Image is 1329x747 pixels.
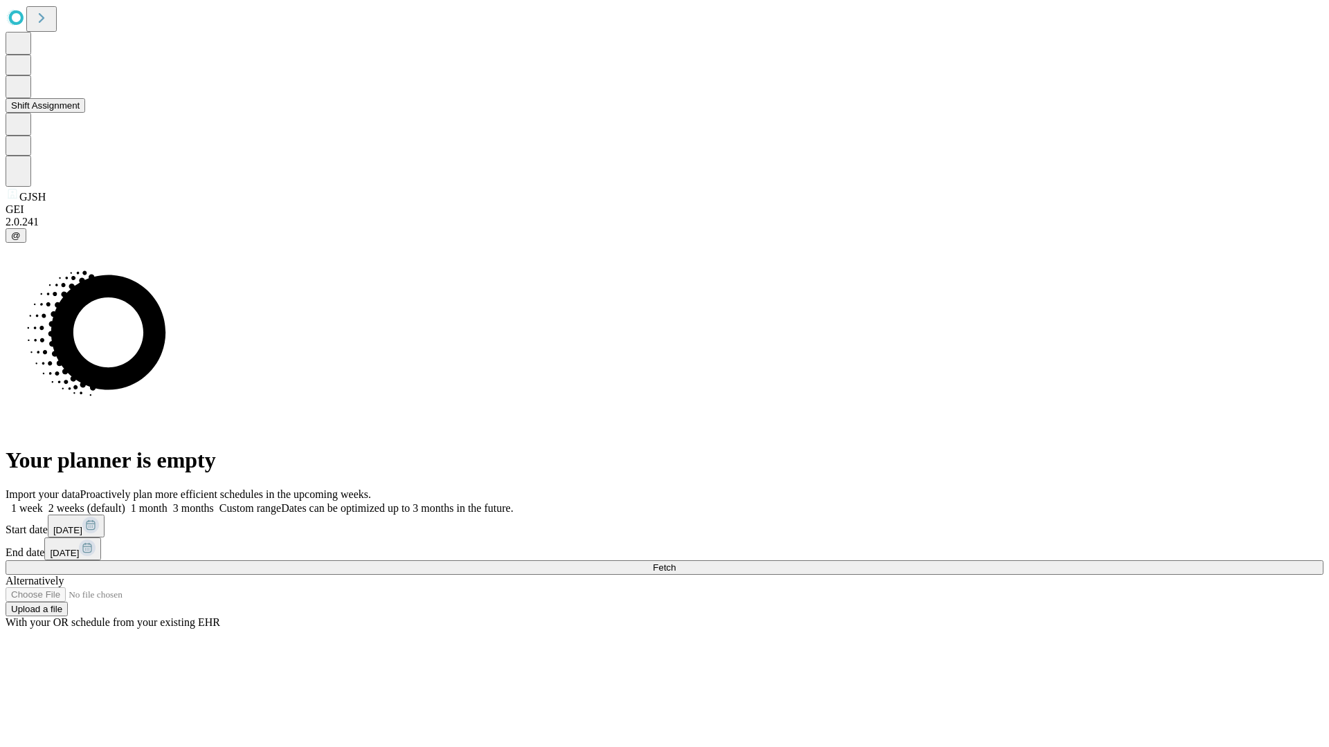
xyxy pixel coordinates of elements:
[6,575,64,587] span: Alternatively
[48,515,105,537] button: [DATE]
[219,502,281,514] span: Custom range
[44,537,101,560] button: [DATE]
[6,515,1323,537] div: Start date
[6,448,1323,473] h1: Your planner is empty
[48,502,125,514] span: 2 weeks (default)
[6,560,1323,575] button: Fetch
[131,502,168,514] span: 1 month
[6,203,1323,216] div: GEI
[6,616,220,628] span: With your OR schedule from your existing EHR
[6,488,80,500] span: Import your data
[11,230,21,241] span: @
[50,548,79,558] span: [DATE]
[6,98,85,113] button: Shift Assignment
[53,525,82,535] span: [DATE]
[11,502,43,514] span: 1 week
[80,488,371,500] span: Proactively plan more efficient schedules in the upcoming weeks.
[6,537,1323,560] div: End date
[6,602,68,616] button: Upload a file
[281,502,513,514] span: Dates can be optimized up to 3 months in the future.
[6,228,26,243] button: @
[173,502,214,514] span: 3 months
[19,191,46,203] span: GJSH
[6,216,1323,228] div: 2.0.241
[653,562,676,573] span: Fetch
